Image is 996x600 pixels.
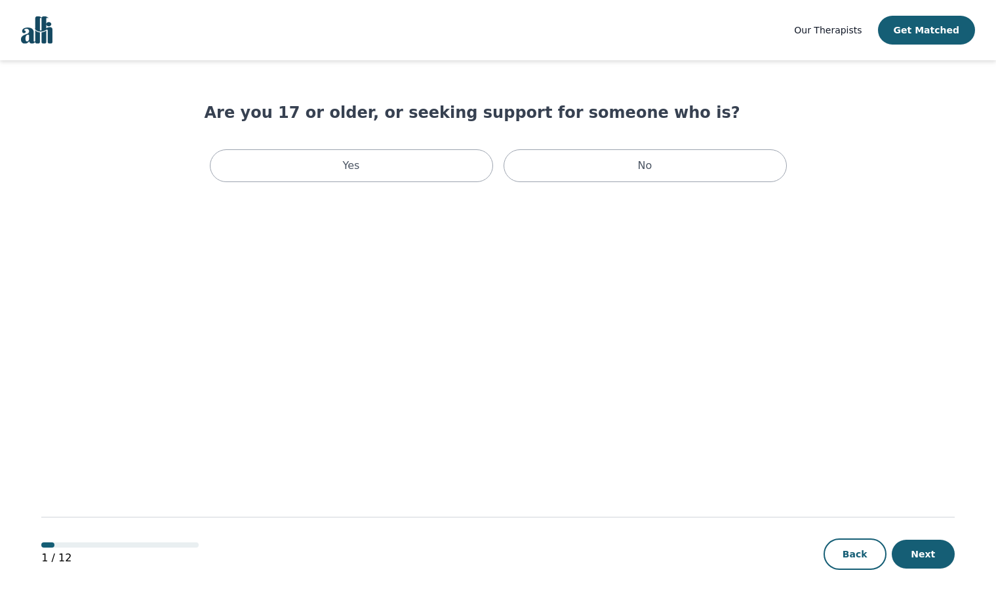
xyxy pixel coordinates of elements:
p: Yes [343,158,360,174]
a: Our Therapists [794,22,862,38]
button: Get Matched [878,16,975,45]
p: No [638,158,652,174]
span: Our Therapists [794,25,862,35]
p: 1 / 12 [41,550,199,566]
button: Next [892,540,955,569]
h1: Are you 17 or older, or seeking support for someone who is? [205,102,792,123]
button: Back [824,538,886,570]
img: alli logo [21,16,52,44]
